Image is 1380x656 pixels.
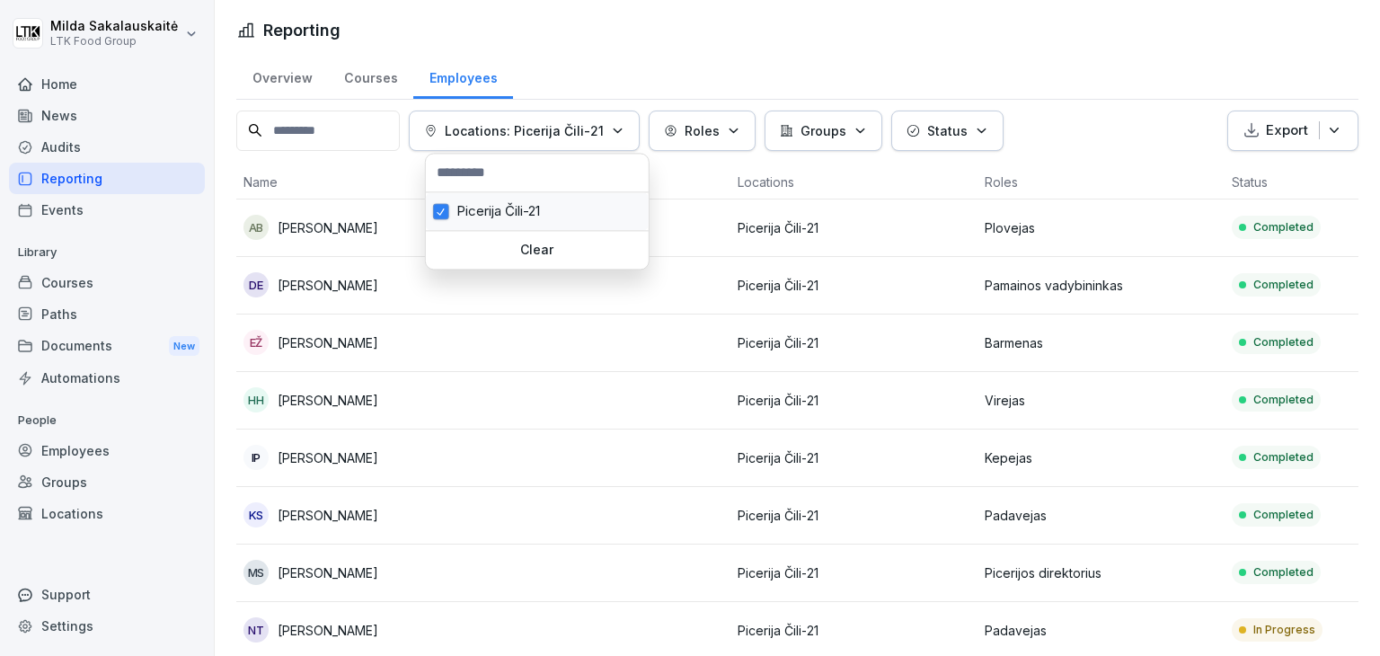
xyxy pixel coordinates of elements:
p: Locations: Picerija Čili-21 [445,121,604,140]
p: Groups [801,121,846,140]
p: Roles [685,121,720,140]
p: Clear [433,242,641,258]
div: Picerija Čili-21 [426,192,649,230]
p: Export [1266,120,1308,141]
p: Status [927,121,968,140]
